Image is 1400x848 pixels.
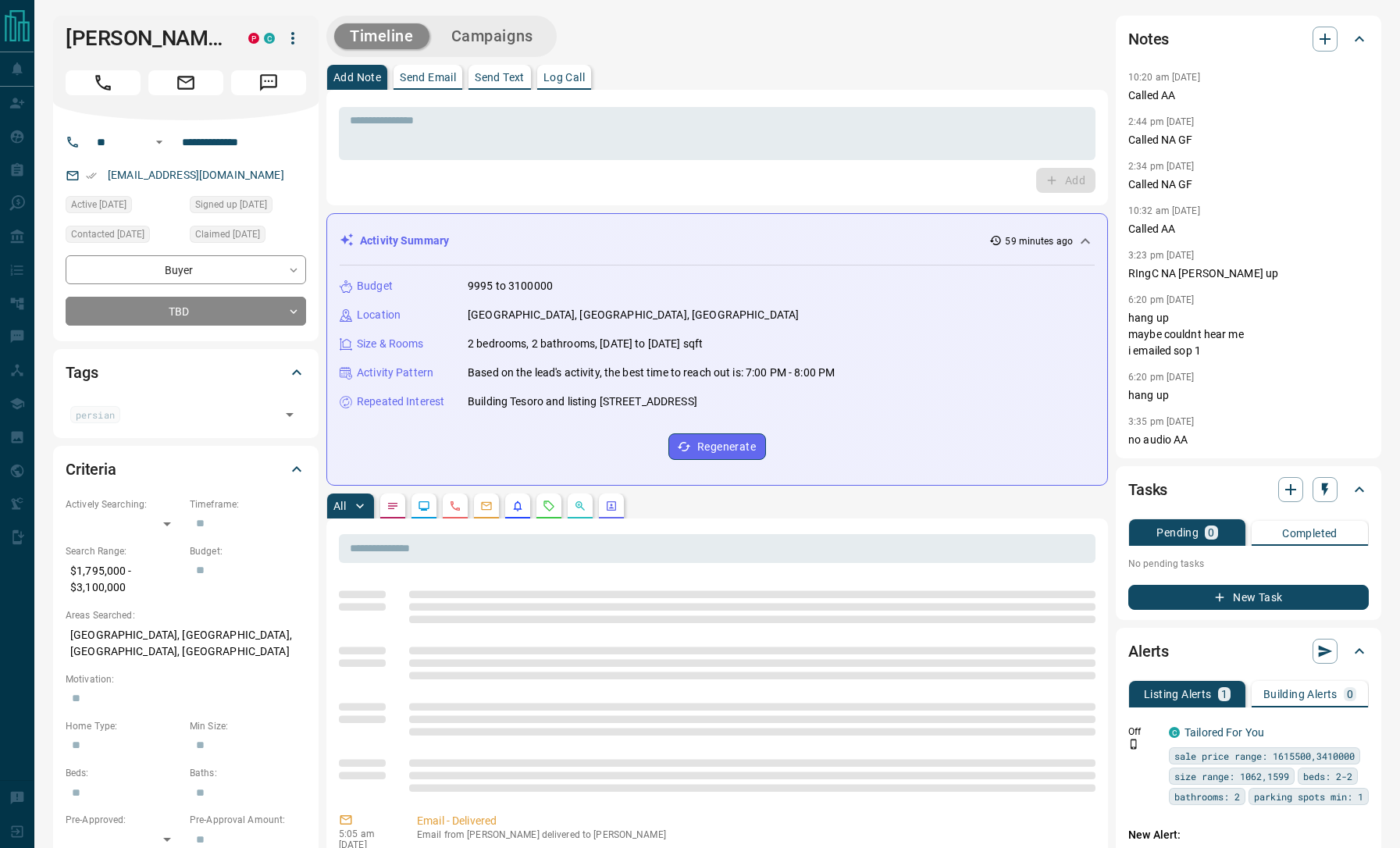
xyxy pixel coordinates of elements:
p: Pre-Approved: [66,813,182,827]
div: condos.ca [1169,727,1180,738]
svg: Emails [480,500,493,512]
span: Message [231,70,306,95]
p: 2:34 pm [DATE] [1128,161,1195,172]
div: Tasks [1128,471,1369,508]
h2: Tags [66,360,98,385]
button: Open [150,133,169,151]
span: Active [DATE] [71,197,126,212]
span: Contacted [DATE] [71,226,144,242]
svg: Push Notification Only [1128,739,1139,750]
p: Search Range: [66,544,182,558]
span: Email [148,70,223,95]
div: Sat Jan 25 2025 [66,196,182,218]
svg: Opportunities [574,500,586,512]
p: [GEOGRAPHIC_DATA], [GEOGRAPHIC_DATA], [GEOGRAPHIC_DATA] [468,307,799,323]
p: Completed [1282,528,1338,539]
div: condos.ca [264,33,275,44]
p: New Alert: [1128,827,1369,843]
p: $1,795,000 - $3,100,000 [66,558,182,600]
div: Notes [1128,20,1369,58]
span: bathrooms: 2 [1174,789,1240,804]
span: parking spots min: 1 [1254,789,1363,804]
p: Email from [PERSON_NAME] delivered to [PERSON_NAME] [417,829,1089,840]
p: 2:44 pm [DATE] [1128,116,1195,127]
h2: Tasks [1128,477,1167,502]
p: Listing Alerts [1144,689,1212,700]
h1: [PERSON_NAME] [66,26,225,51]
span: sale price range: 1615500,3410000 [1174,748,1355,764]
p: 0 [1208,527,1214,538]
p: hang up [1128,387,1369,404]
p: Pending [1156,527,1199,538]
p: RIngC NA [PERSON_NAME] up [1128,265,1369,282]
button: Open [279,404,301,426]
p: 0 [1347,689,1353,700]
p: Called AA [1128,87,1369,104]
p: Send Text [475,72,525,83]
p: 59 minutes ago [1005,234,1073,248]
svg: Lead Browsing Activity [418,500,430,512]
p: 3:23 pm [DATE] [1128,250,1195,261]
p: Building Tesoro and listing [STREET_ADDRESS] [468,394,697,410]
svg: Email Verified [86,170,97,181]
p: Off [1128,725,1160,739]
p: Based on the lead's activity, the best time to reach out is: 7:00 PM - 8:00 PM [468,365,835,381]
p: Budget [357,278,393,294]
svg: Notes [387,500,399,512]
p: Activity Summary [360,233,449,249]
p: No pending tasks [1128,552,1369,575]
p: Size & Rooms [357,336,424,352]
p: Activity Pattern [357,365,433,381]
p: 3:35 pm [DATE] [1128,416,1195,427]
p: [GEOGRAPHIC_DATA], [GEOGRAPHIC_DATA], [GEOGRAPHIC_DATA], [GEOGRAPHIC_DATA] [66,622,306,665]
p: Repeated Interest [357,394,444,410]
p: Building Alerts [1263,689,1338,700]
p: 9995 to 3100000 [468,278,553,294]
button: Timeline [334,23,429,49]
button: Regenerate [668,433,766,460]
p: 2 bedrooms, 2 bathrooms, [DATE] to [DATE] sqft [468,336,703,352]
span: beds: 2-2 [1303,768,1352,784]
p: Min Size: [190,719,306,733]
p: Beds: [66,766,182,780]
p: no audio AA [1128,432,1369,448]
p: Log Call [543,72,585,83]
h2: Notes [1128,27,1169,52]
div: property.ca [248,33,259,44]
span: size range: 1062,1599 [1174,768,1289,784]
button: New Task [1128,585,1369,610]
a: [EMAIL_ADDRESS][DOMAIN_NAME] [108,169,284,181]
p: 6:20 pm [DATE] [1128,294,1195,305]
svg: Agent Actions [605,500,618,512]
p: Timeframe: [190,497,306,511]
svg: Calls [449,500,461,512]
p: 1 [1221,689,1227,700]
div: Activity Summary59 minutes ago [340,226,1095,255]
div: Sun Aug 08 2021 [190,196,306,218]
div: Criteria [66,451,306,488]
p: 10:32 am [DATE] [1128,205,1200,216]
button: Campaigns [436,23,549,49]
div: TBD [66,297,306,326]
p: 5:05 am [339,828,394,839]
p: Actively Searching: [66,497,182,511]
p: All [333,501,346,511]
div: Buyer [66,255,306,284]
span: Call [66,70,141,95]
div: Tags [66,354,306,391]
p: hang up maybe couldnt hear me i emailed sop 1 [1128,310,1369,359]
p: Send Email [400,72,456,83]
div: Sun Jan 26 2025 [190,226,306,248]
p: Add Note [333,72,381,83]
h2: Criteria [66,457,116,482]
p: Baths: [190,766,306,780]
p: 6:20 pm [DATE] [1128,372,1195,383]
p: Called NA GF [1128,132,1369,148]
p: Areas Searched: [66,608,306,622]
div: Alerts [1128,632,1369,670]
a: Tailored For You [1184,726,1264,739]
p: Email - Delivered [417,813,1089,829]
p: 10:20 am [DATE] [1128,72,1200,83]
p: Budget: [190,544,306,558]
span: Signed up [DATE] [195,197,267,212]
